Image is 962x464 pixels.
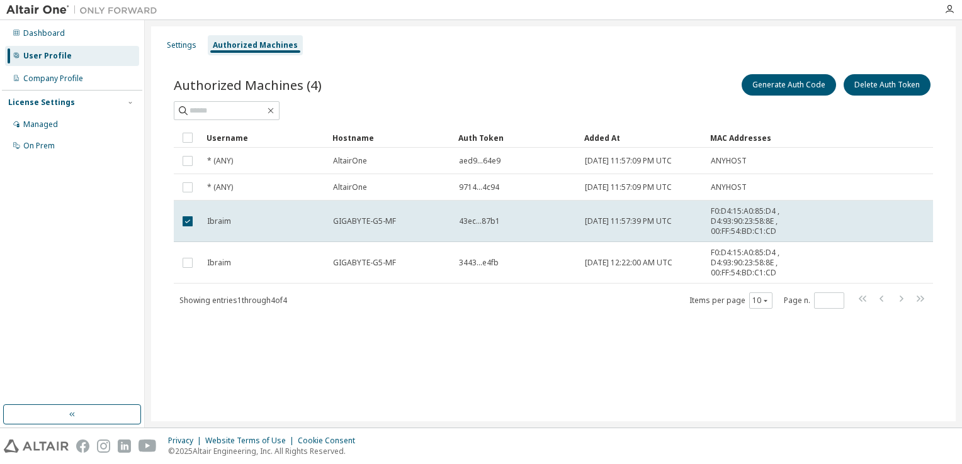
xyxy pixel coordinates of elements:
[207,182,233,192] span: * (ANY)
[23,119,58,130] div: Managed
[585,216,672,226] span: [DATE] 11:57:39 PM UTC
[711,248,800,278] span: F0:D4:15:A0:85:D4 , D4:93:90:23:58:8E , 00:FF:54:BD:C1:CD
[174,76,322,94] span: Authorized Machines (4)
[213,40,298,50] div: Authorized Machines
[298,436,363,446] div: Cookie Consent
[6,4,164,16] img: Altair One
[8,97,75,108] div: License Settings
[585,156,672,166] span: [DATE] 11:57:09 PM UTC
[207,258,231,268] span: Ibraim
[23,141,55,151] div: On Prem
[711,206,800,236] span: F0:D4:15:A0:85:D4 , D4:93:90:23:58:8E , 00:FF:54:BD:C1:CD
[139,439,157,453] img: youtube.svg
[333,216,396,226] span: GIGABYTE-G5-MF
[742,74,836,96] button: Generate Auth Code
[207,156,233,166] span: * (ANY)
[459,156,501,166] span: aed9...64e9
[168,446,363,456] p: © 2025 Altair Engineering, Inc. All Rights Reserved.
[459,258,499,268] span: 3443...e4fb
[23,74,83,84] div: Company Profile
[844,74,931,96] button: Delete Auth Token
[752,296,769,306] button: 10
[711,182,747,192] span: ANYHOST
[168,436,205,446] div: Privacy
[333,258,396,268] span: GIGABYTE-G5-MF
[710,128,801,148] div: MAC Addresses
[689,292,772,309] span: Items per page
[332,128,448,148] div: Hostname
[784,292,844,309] span: Page n.
[118,439,131,453] img: linkedin.svg
[23,51,72,61] div: User Profile
[97,439,110,453] img: instagram.svg
[585,258,672,268] span: [DATE] 12:22:00 AM UTC
[167,40,196,50] div: Settings
[4,439,69,453] img: altair_logo.svg
[585,182,672,192] span: [DATE] 11:57:09 PM UTC
[179,295,287,306] span: Showing entries 1 through 4 of 4
[458,128,574,148] div: Auth Token
[207,128,322,148] div: Username
[584,128,700,148] div: Added At
[711,156,747,166] span: ANYHOST
[23,28,65,38] div: Dashboard
[207,216,231,226] span: Ibraim
[205,436,298,446] div: Website Terms of Use
[76,439,89,453] img: facebook.svg
[333,156,367,166] span: AltairOne
[333,182,367,192] span: AltairOne
[459,182,499,192] span: 9714...4c94
[459,216,500,226] span: 43ec...87b1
